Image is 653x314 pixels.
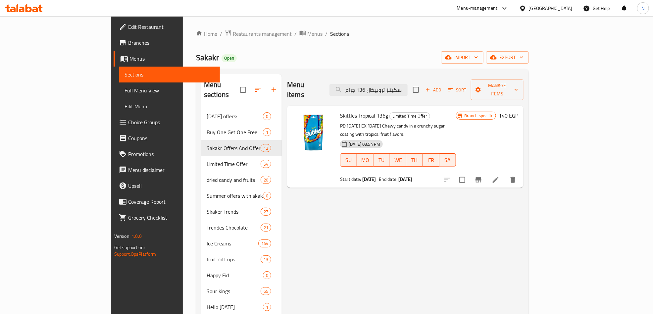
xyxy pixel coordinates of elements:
input: search [329,84,408,96]
button: SA [439,153,456,167]
span: 0 [263,113,271,120]
span: Ice Creams [207,239,258,247]
li: / [325,30,327,38]
div: Summer offers with skakr0 [201,188,282,204]
button: Add [423,85,444,95]
span: 27 [261,209,271,215]
a: Promotions [114,146,220,162]
span: 65 [261,288,271,294]
a: Edit Restaurant [114,19,220,35]
span: End date: [379,175,397,183]
span: Menu disclaimer [128,166,215,174]
a: Branches [114,35,220,51]
div: items [258,239,271,247]
button: import [441,51,483,64]
span: import [446,53,478,62]
div: items [263,271,271,279]
p: PD [DATE] EX [DATE] Chewy candy in a crunchy sugar coating with tropical fruit flavors. [340,122,456,138]
button: Sort [447,85,468,95]
button: TH [406,153,423,167]
span: 12 [261,145,271,151]
span: Branches [128,39,215,47]
div: items [263,303,271,311]
span: N [641,5,644,12]
span: 1 [263,304,271,310]
div: items [261,208,271,216]
span: Edit Restaurant [128,23,215,31]
span: [DATE] 03:54 PM [346,141,383,147]
div: Limited Time Offer54 [201,156,282,172]
span: Select to update [455,173,469,187]
span: Start date: [340,175,361,183]
span: Version: [114,232,130,240]
div: items [261,255,271,263]
div: Buy One Get One Free1 [201,124,282,140]
a: Menus [114,51,220,67]
span: Summer offers with skakr [207,192,263,200]
div: Open [222,54,237,62]
span: Get support on: [114,243,145,252]
button: TU [374,153,390,167]
span: MO [360,155,371,165]
a: Choice Groups [114,114,220,130]
div: Menu-management [457,4,498,12]
span: Coupons [128,134,215,142]
div: fruit roll-ups13 [201,251,282,267]
span: WE [393,155,404,165]
div: Sour kings65 [201,283,282,299]
span: Full Menu View [125,86,215,94]
span: Restaurants management [233,30,292,38]
div: items [263,112,271,120]
span: Buy One Get One Free [207,128,263,136]
div: items [261,144,271,152]
a: Menu disclaimer [114,162,220,178]
div: Limited Time Offer [389,112,430,120]
span: Open [222,55,237,61]
h2: Menu sections [204,80,240,100]
span: 1 [263,129,271,135]
a: Restaurants management [225,29,292,38]
li: / [294,30,297,38]
span: Hello [DATE] [207,303,263,311]
span: 21 [261,225,271,231]
span: fruit roll-ups [207,255,261,263]
span: Sakakr Offers And Offers Nearby Dates [207,144,261,152]
button: Add section [266,82,282,98]
div: [GEOGRAPHIC_DATA] [529,5,573,12]
span: export [491,53,524,62]
div: Monday offers: [207,112,263,120]
a: Sections [119,67,220,82]
b: [DATE] [398,175,412,183]
span: Add [425,86,442,94]
span: Limited Time Offer [207,160,261,168]
div: items [263,192,271,200]
span: TH [409,155,420,165]
div: items [261,287,271,295]
span: Upsell [128,182,215,190]
a: Support.OpsPlatform [114,250,156,258]
span: Sort [448,86,467,94]
div: [DATE] offers:0 [201,108,282,124]
span: 13 [261,256,271,263]
span: Happy Eid [207,271,263,279]
a: Menus [299,29,323,38]
a: Edit Menu [119,98,220,114]
div: dried candy and fruits20 [201,172,282,188]
span: Choice Groups [128,118,215,126]
button: export [486,51,529,64]
span: SA [442,155,453,165]
span: Branch specific [462,113,496,119]
a: Coupons [114,130,220,146]
span: FR [426,155,437,165]
span: dried candy and fruits [207,176,261,184]
span: Sections [125,71,215,78]
span: Limited Time Offer [390,112,430,120]
div: items [261,160,271,168]
span: Menus [307,30,323,38]
span: 144 [259,240,271,247]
